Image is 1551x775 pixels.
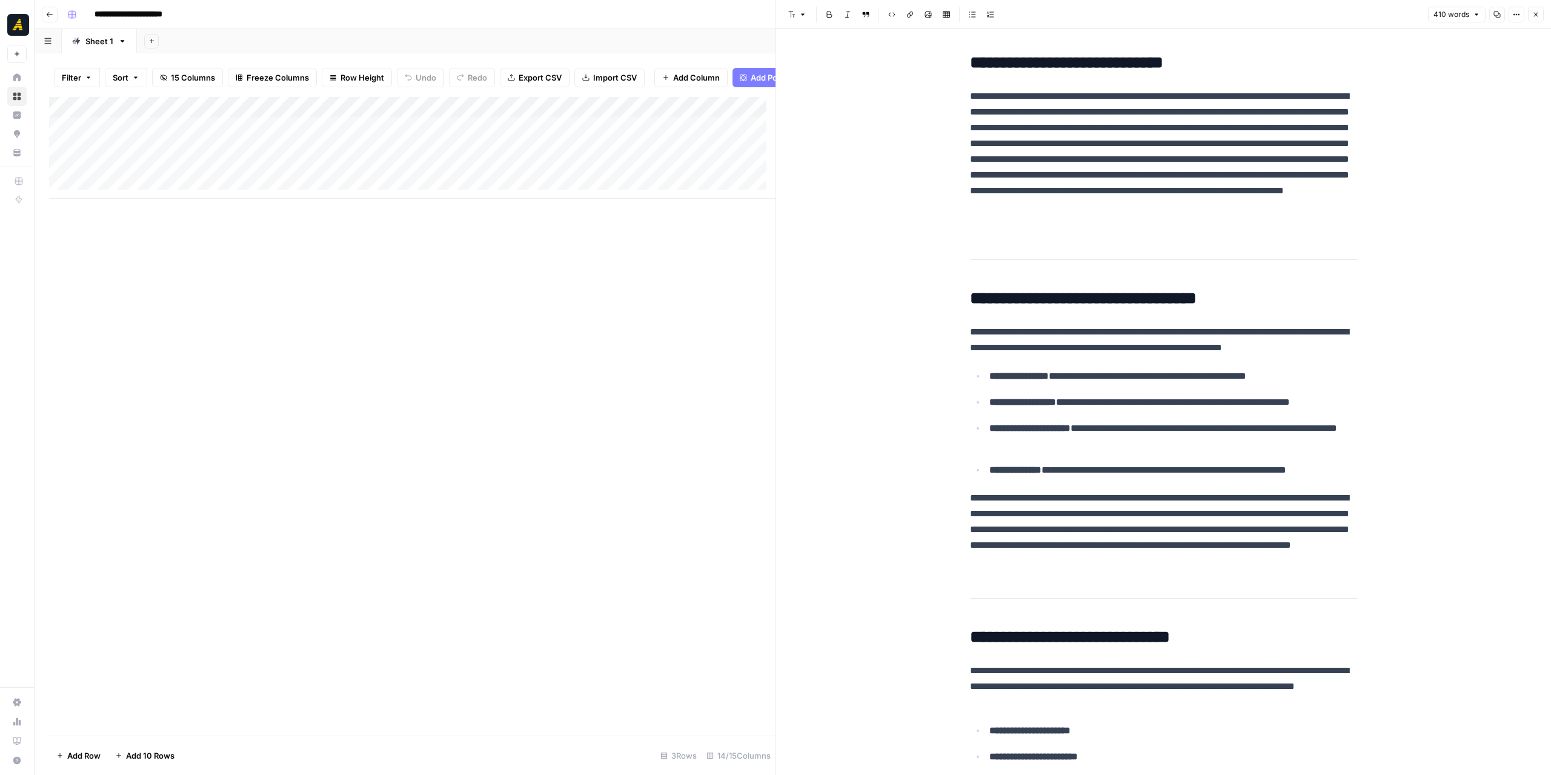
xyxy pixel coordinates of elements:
span: 410 words [1433,9,1469,20]
button: Add Column [654,68,728,87]
button: Row Height [322,68,392,87]
a: Learning Hub [7,731,27,751]
button: 410 words [1428,7,1486,22]
div: 3 Rows [656,746,702,765]
button: Add Row [49,746,108,765]
a: Your Data [7,143,27,162]
span: Add Row [67,750,101,762]
span: Add 10 Rows [126,750,174,762]
a: Settings [7,693,27,712]
button: Add Power Agent [732,68,824,87]
div: Sheet 1 [85,35,113,47]
button: Redo [449,68,495,87]
span: Freeze Columns [247,72,309,84]
button: Workspace: Marketers in Demand [7,10,27,40]
a: Opportunities [7,124,27,144]
span: Add Power Agent [751,72,817,84]
button: Add 10 Rows [108,746,182,765]
span: Sort [113,72,128,84]
a: Insights [7,105,27,125]
span: Filter [62,72,81,84]
span: 15 Columns [171,72,215,84]
span: Import CSV [593,72,637,84]
a: Usage [7,712,27,731]
button: Filter [54,68,100,87]
button: Help + Support [7,751,27,770]
button: Sort [105,68,147,87]
a: Home [7,68,27,87]
button: Freeze Columns [228,68,317,87]
span: Undo [416,72,436,84]
a: Sheet 1 [62,29,137,53]
span: Row Height [340,72,384,84]
span: Redo [468,72,487,84]
a: Browse [7,87,27,106]
button: 15 Columns [152,68,223,87]
span: Add Column [673,72,720,84]
button: Undo [397,68,444,87]
button: Export CSV [500,68,570,87]
span: Export CSV [519,72,562,84]
img: Marketers in Demand Logo [7,14,29,36]
button: Import CSV [574,68,645,87]
div: 14/15 Columns [702,746,775,765]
